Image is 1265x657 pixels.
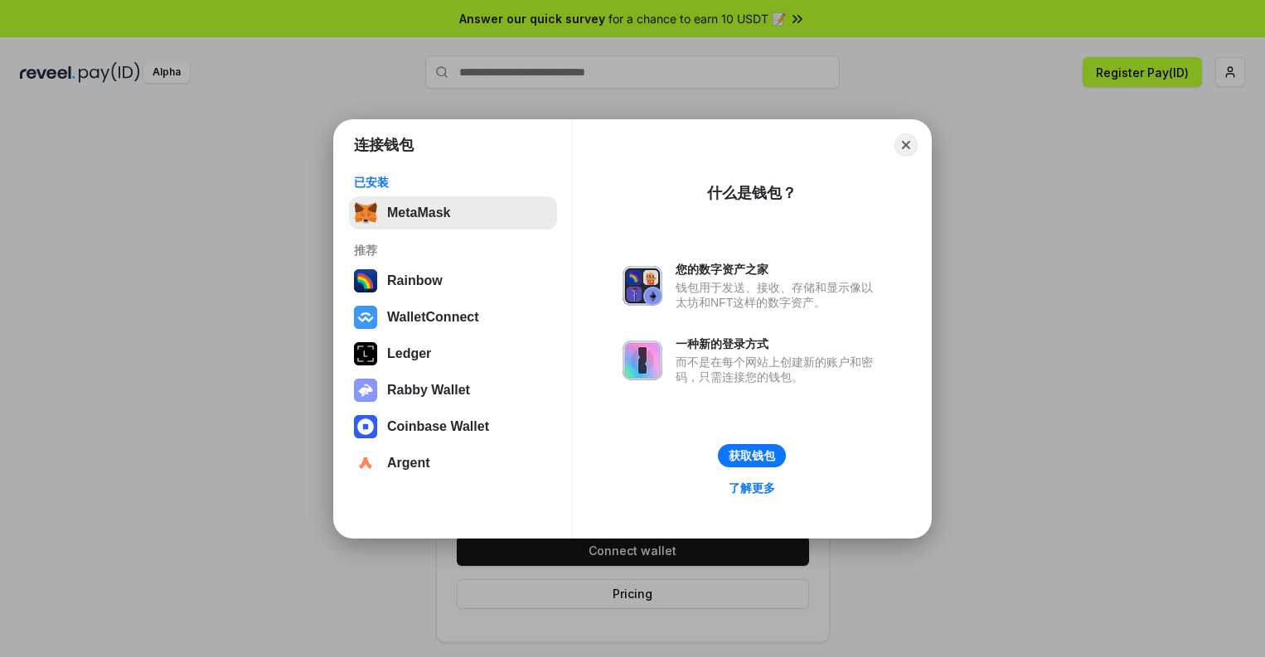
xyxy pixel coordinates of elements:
a: 了解更多 [719,477,785,499]
div: 获取钱包 [729,448,775,463]
h1: 连接钱包 [354,135,414,155]
div: Rainbow [387,273,443,288]
div: Rabby Wallet [387,383,470,398]
div: 了解更多 [729,481,775,495]
div: 钱包用于发送、接收、存储和显示像以太坊和NFT这样的数字资产。 [676,280,881,310]
div: WalletConnect [387,310,479,325]
div: 已安装 [354,175,552,190]
div: MetaMask [387,205,450,220]
button: WalletConnect [349,301,557,334]
button: Argent [349,447,557,480]
div: Coinbase Wallet [387,419,489,434]
img: svg+xml,%3Csvg%20fill%3D%22none%22%20height%3D%2233%22%20viewBox%3D%220%200%2035%2033%22%20width%... [354,201,377,225]
img: svg+xml,%3Csvg%20width%3D%2228%22%20height%3D%2228%22%20viewBox%3D%220%200%2028%2028%22%20fill%3D... [354,415,377,438]
img: svg+xml,%3Csvg%20xmlns%3D%22http%3A%2F%2Fwww.w3.org%2F2000%2Fsvg%22%20width%3D%2228%22%20height%3... [354,342,377,365]
div: 而不是在每个网站上创建新的账户和密码，只需连接您的钱包。 [676,355,881,384]
button: Rabby Wallet [349,374,557,407]
button: Rainbow [349,264,557,297]
button: Ledger [349,337,557,370]
div: 推荐 [354,243,552,258]
button: MetaMask [349,196,557,229]
div: 什么是钱包？ [707,183,797,203]
img: svg+xml,%3Csvg%20width%3D%22120%22%20height%3D%22120%22%20viewBox%3D%220%200%20120%20120%22%20fil... [354,269,377,292]
button: Coinbase Wallet [349,410,557,443]
button: 获取钱包 [718,444,786,467]
img: svg+xml,%3Csvg%20xmlns%3D%22http%3A%2F%2Fwww.w3.org%2F2000%2Fsvg%22%20fill%3D%22none%22%20viewBox... [623,341,662,380]
div: Argent [387,456,430,471]
div: 您的数字资产之家 [676,262,881,277]
button: Close [894,133,918,157]
img: svg+xml,%3Csvg%20xmlns%3D%22http%3A%2F%2Fwww.w3.org%2F2000%2Fsvg%22%20fill%3D%22none%22%20viewBox... [354,379,377,402]
img: svg+xml,%3Csvg%20width%3D%2228%22%20height%3D%2228%22%20viewBox%3D%220%200%2028%2028%22%20fill%3D... [354,452,377,475]
div: Ledger [387,346,431,361]
img: svg+xml,%3Csvg%20width%3D%2228%22%20height%3D%2228%22%20viewBox%3D%220%200%2028%2028%22%20fill%3D... [354,306,377,329]
img: svg+xml,%3Csvg%20xmlns%3D%22http%3A%2F%2Fwww.w3.org%2F2000%2Fsvg%22%20fill%3D%22none%22%20viewBox... [623,266,662,306]
div: 一种新的登录方式 [676,336,881,351]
